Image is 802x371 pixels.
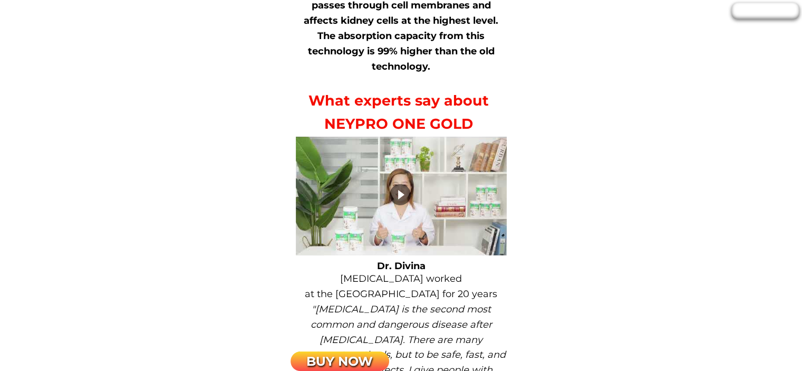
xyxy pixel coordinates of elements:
h3: What experts say about NEYPRO ONE GOLD [308,89,489,135]
h3: [MEDICAL_DATA] worked at the [GEOGRAPHIC_DATA] for 20 years [305,271,497,302]
h3: Dr. Divina [349,259,454,274]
